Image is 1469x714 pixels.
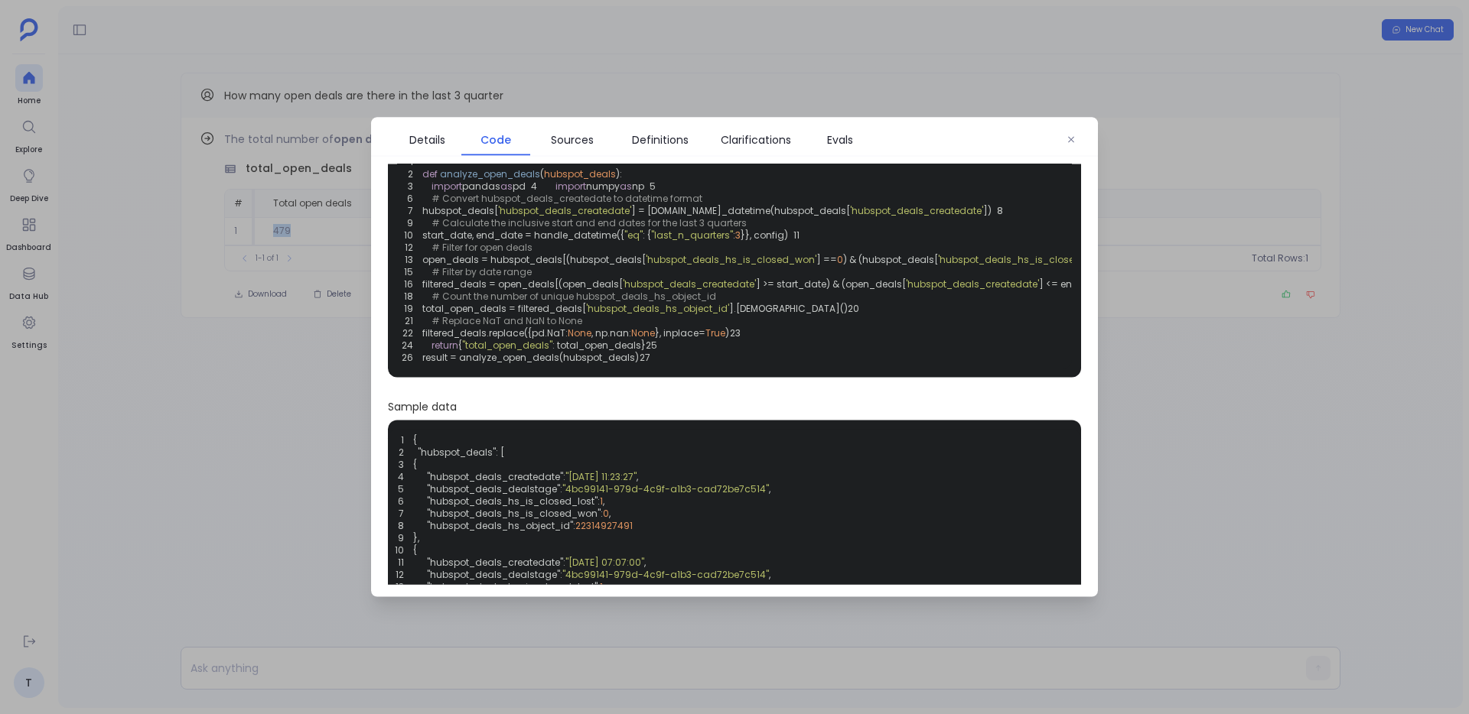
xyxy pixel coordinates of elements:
[402,339,422,352] span: 24
[402,290,422,303] span: 18
[513,180,526,193] span: pd
[402,155,1161,364] code: result = analyze_open_deals(hubspot_deals)
[392,569,413,581] span: 12
[600,495,603,508] span: 1
[827,131,853,148] span: Evals
[655,326,705,339] span: }, inplace=
[555,180,586,193] span: import
[729,302,848,315] span: ].[DEMOGRAPHIC_DATA]()
[644,557,646,569] span: ,
[938,253,1106,266] span: 'hubspot_deals_hs_is_closed_lost'
[392,520,413,532] span: 8
[646,253,816,266] span: 'hubspot_deals_hs_is_closed_won'
[402,193,422,205] span: 6
[432,265,532,278] span: # Filter by date range
[392,495,413,508] span: 6
[769,483,770,495] span: ,
[992,205,1012,217] span: 8
[603,508,609,520] span: 0
[458,339,462,352] span: {
[631,204,850,217] span: ] = [DOMAIN_NAME]_datetime(hubspot_deals[
[402,303,422,315] span: 19
[392,434,413,446] span: 1
[552,339,646,352] span: : total_open_deals}
[632,180,644,193] span: np
[644,180,665,193] span: 5
[402,242,422,254] span: 12
[906,277,1039,290] span: 'hubspot_deals_createdate'
[624,229,643,242] span: "eq"
[603,495,604,508] span: ,
[848,303,868,315] span: 20
[432,192,702,205] span: # Convert hubspot_deals_createdate to datetime format
[422,253,646,266] span: open_deals = hubspot_deals[(hubspot_deals[
[600,581,603,593] span: 1
[498,204,631,217] span: 'hubspot_deals_createdate'
[402,266,422,278] span: 15
[392,557,413,569] span: 11
[422,204,498,217] span: hubspot_deals[
[725,326,729,339] span: )
[413,434,417,446] span: {
[427,508,601,520] span: "hubspot_deals_hs_is_closed_won"
[462,339,552,352] span: "total_open_deals"
[850,204,983,217] span: 'hubspot_deals_createdate'
[620,180,632,193] span: as
[639,352,660,364] span: 27
[402,254,422,266] span: 13
[632,131,689,148] span: Definitions
[603,581,604,593] span: ,
[418,446,496,459] span: "hubspot_deals"
[402,327,422,339] span: 22
[422,229,624,242] span: start_date, end_date = handle_datetime({
[427,495,598,508] span: "hubspot_deals_hs_is_closed_lost"
[609,508,611,520] span: ,
[646,339,666,352] span: 25
[402,315,422,327] span: 21
[480,131,511,148] span: Code
[432,241,533,254] span: # Filter for open deals
[392,471,413,483] span: 4
[705,326,725,339] span: True
[598,581,600,593] span: :
[651,229,733,242] span: "last_n_quarters"
[427,520,573,532] span: "hubspot_deals_hs_object_id"
[565,557,644,569] span: "[DATE] 07:07:00"
[432,314,582,327] span: # Replace NaT and NaN to None
[837,253,843,266] span: 0
[392,459,413,471] span: 3
[575,520,633,532] span: 22314927491
[735,229,741,242] span: 3
[741,229,788,242] span: }}, config)
[563,471,565,483] span: :
[551,131,594,148] span: Sources
[392,581,413,593] span: 13
[392,532,1077,544] span: },
[402,217,422,229] span: 9
[586,180,620,193] span: numpy
[440,167,540,180] span: analyze_open_deals
[392,532,413,544] span: 9
[392,544,413,557] span: 10
[432,339,458,352] span: return
[422,302,586,315] span: total_open_deals = filtered_deals[
[601,508,603,520] span: :
[562,483,769,495] span: "4bc99141-979d-4c9f-a1b3-cad72be7c514"
[729,327,750,339] span: 23
[568,326,591,339] span: None
[843,253,938,266] span: ) & (hubspot_deals[
[427,471,563,483] span: "hubspot_deals_createdate"
[402,205,422,217] span: 7
[432,180,462,193] span: import
[643,229,651,242] span: : {
[733,229,735,242] span: :
[402,352,422,364] span: 26
[500,180,513,193] span: as
[586,302,729,315] span: 'hubspot_deals_hs_object_id'
[560,569,562,581] span: :
[560,483,562,495] span: :
[432,290,716,303] span: # Count the number of unique hubspot_deals_hs_object_id
[721,131,791,148] span: Clarifications
[422,167,438,180] span: def
[769,569,770,581] span: ,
